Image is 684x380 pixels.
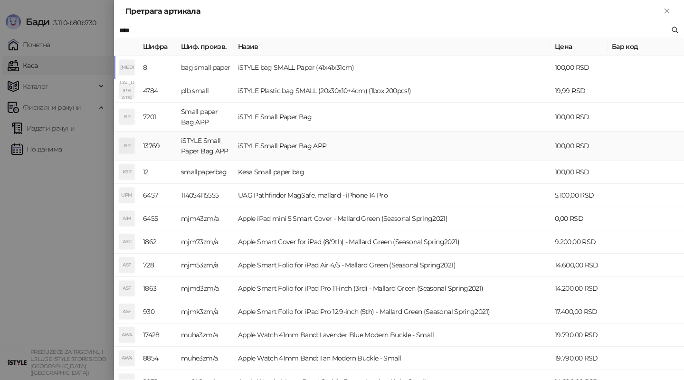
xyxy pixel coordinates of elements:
td: muha3zm/a [177,323,234,347]
td: 13769 [139,132,177,161]
th: Назив [234,38,551,56]
td: iSTYLE Plastic bag SMALL (20x30x10+4cm) (1box 200pcs!) [234,79,551,103]
td: 728 [139,254,177,277]
th: Шифра [139,38,177,56]
td: 6457 [139,184,177,207]
td: 100,00 RSD [551,103,608,132]
td: Apple Smart Cover for iPad (8/9th) - Mallard Green (Seasonal Spring2021) [234,230,551,254]
td: 14.200,00 RSD [551,277,608,300]
button: Close [661,6,673,17]
td: 17428 [139,323,177,347]
td: Small paper Bag APP [177,103,234,132]
td: 6455 [139,207,177,230]
th: Бар код [608,38,684,56]
div: ASF [119,304,134,319]
td: 5.100,00 RSD [551,184,608,207]
td: mjmk3zm/a [177,300,234,323]
td: mjmd3zm/a [177,277,234,300]
div: AIM [119,211,134,226]
td: 100,00 RSD [551,161,608,184]
td: Apple Watch 41mm Band: Tan Modern Buckle - Small [234,347,551,370]
div: ASF [119,281,134,296]
td: Kesa Small paper bag [234,161,551,184]
div: UPM [119,188,134,203]
td: smallpaperbag [177,161,234,184]
div: AW4 [119,327,134,342]
td: 114054115555 [177,184,234,207]
td: 9.200,00 RSD [551,230,608,254]
td: iSTYLE Small Paper Bag APP [234,132,551,161]
div: ASC [119,234,134,249]
td: Apple Smart Folio for iPad Pro 12.9-inch (5th) - Mallard Green (Seasonal Spring2021) [234,300,551,323]
td: bag small paper [177,56,234,79]
td: 12 [139,161,177,184]
td: 17.400,00 RSD [551,300,608,323]
td: Apple Smart Folio for iPad Air 4/5 - Mallard Green (Seasonal Spring2021) [234,254,551,277]
td: iSTYLE bag SMALL Paper (41x41x31cm) [234,56,551,79]
td: 4784 [139,79,177,103]
td: muhe3zm/a [177,347,234,370]
td: Apple Smart Folio for iPad Pro 11-inch (3rd) - Mallard Green (Seasonal Spring2021) [234,277,551,300]
td: 930 [139,300,177,323]
td: 100,00 RSD [551,132,608,161]
td: 19,99 RSD [551,79,608,103]
th: Шиф. произв. [177,38,234,56]
td: 19.790,00 RSD [551,347,608,370]
td: 8854 [139,347,177,370]
td: 1863 [139,277,177,300]
div: [MEDICAL_DATA] [119,60,134,75]
div: ISP [119,138,134,153]
td: 0,00 RSD [551,207,608,230]
div: ASF [119,257,134,273]
td: iSTYLE Small Paper Bag APP [177,132,234,161]
td: mjm53zm/a [177,254,234,277]
div: ISP [119,109,134,124]
td: plb small [177,79,234,103]
td: 19.790,00 RSD [551,323,608,347]
div: AW4 [119,351,134,366]
td: mjm43zm/a [177,207,234,230]
td: 100,00 RSD [551,56,608,79]
div: IPB [119,83,134,98]
div: KSP [119,164,134,180]
td: 1862 [139,230,177,254]
td: iSTYLE Small Paper Bag [234,103,551,132]
th: Цена [551,38,608,56]
td: UAG Pathfinder MagSafe, mallard - iPhone 14 Pro [234,184,551,207]
td: Apple Watch 41mm Band: Lavender Blue Modern Buckle - Small [234,323,551,347]
td: 14.600,00 RSD [551,254,608,277]
td: Apple iPad mini 5 Smart Cover - Mallard Green (Seasonal Spring2021) [234,207,551,230]
td: 7201 [139,103,177,132]
div: Претрага артикала [125,6,661,17]
td: mjm73zm/a [177,230,234,254]
td: 8 [139,56,177,79]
